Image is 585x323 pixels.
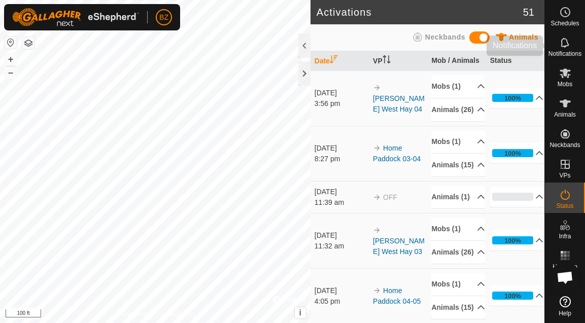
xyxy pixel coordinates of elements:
[559,172,570,178] span: VPs
[373,237,425,256] a: [PERSON_NAME] West Hay 03
[553,264,577,270] span: Heatmap
[431,75,485,98] p-accordion-header: Mobs (1)
[315,88,368,98] div: [DATE]
[311,51,369,71] th: Date
[373,84,381,92] img: arrow
[369,51,427,71] th: VP
[315,187,368,197] div: [DATE]
[504,93,521,103] div: 100%
[383,57,391,65] p-sorticon: Activate to sort
[115,310,153,319] a: Privacy Policy
[315,197,368,208] div: 11:39 am
[504,236,521,245] div: 100%
[373,286,421,305] a: Home Paddock 04-05
[299,308,301,317] span: i
[550,20,579,26] span: Schedules
[492,94,534,102] div: 100%
[504,291,521,301] div: 100%
[383,193,397,201] span: OFF
[545,292,585,320] a: Help
[373,193,381,201] img: arrow
[509,33,538,41] span: Animals
[548,51,581,57] span: Notifications
[373,144,381,152] img: arrow
[5,37,17,49] button: Reset Map
[559,233,571,239] span: Infra
[373,286,381,295] img: arrow
[431,130,485,153] p-accordion-header: Mobs (1)
[550,262,580,293] div: Open chat
[490,88,544,108] p-accordion-header: 100%
[159,12,168,23] span: BZ
[315,296,368,307] div: 4:05 pm
[317,6,523,18] h2: Activations
[490,187,544,207] p-accordion-header: 0%
[490,230,544,250] p-accordion-header: 100%
[554,112,576,118] span: Animals
[295,307,306,318] button: i
[12,8,139,26] img: Gallagher Logo
[492,236,534,244] div: 100%
[431,273,485,296] p-accordion-header: Mobs (1)
[5,66,17,79] button: –
[556,203,573,209] span: Status
[523,5,534,20] span: 51
[165,310,195,319] a: Contact Us
[431,154,485,176] p-accordion-header: Animals (15)
[431,98,485,121] p-accordion-header: Animals (26)
[22,37,35,49] button: Map Layers
[373,226,381,234] img: arrow
[427,51,486,71] th: Mob / Animals
[330,57,338,65] p-sorticon: Activate to sort
[431,186,485,208] p-accordion-header: Animals (1)
[431,296,485,319] p-accordion-header: Animals (15)
[431,241,485,264] p-accordion-header: Animals (26)
[315,154,368,164] div: 8:27 pm
[486,51,544,71] th: Status
[492,193,534,201] div: 0%
[373,144,421,163] a: Home Paddock 03-04
[315,285,368,296] div: [DATE]
[315,143,368,154] div: [DATE]
[373,94,425,113] a: [PERSON_NAME] West Hay 04
[315,98,368,109] div: 3:56 pm
[315,241,368,252] div: 11:32 am
[431,218,485,240] p-accordion-header: Mobs (1)
[5,53,17,65] button: +
[315,230,368,241] div: [DATE]
[549,142,580,148] span: Neckbands
[490,285,544,306] p-accordion-header: 100%
[425,33,465,41] span: Neckbands
[492,292,534,300] div: 100%
[558,81,572,87] span: Mobs
[559,310,571,316] span: Help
